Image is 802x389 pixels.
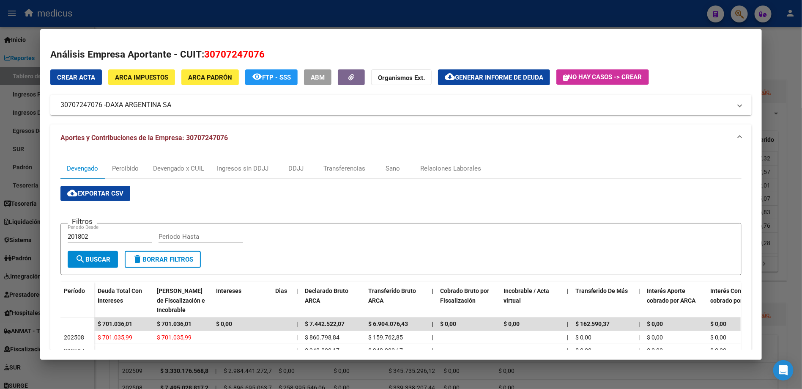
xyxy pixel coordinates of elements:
[432,334,433,341] span: |
[108,69,175,85] button: ARCA Impuestos
[125,251,201,268] button: Borrar Filtros
[75,254,85,264] mat-icon: search
[644,282,707,319] datatable-header-cell: Interés Aporte cobrado por ARCA
[707,282,771,319] datatable-header-cell: Interés Contribución cobrado por ARCA
[262,74,291,81] span: FTP - SSS
[204,49,265,60] span: 30707247076
[275,287,287,294] span: Dias
[67,164,98,173] div: Devengado
[711,334,727,341] span: $ 0,00
[438,69,550,85] button: Generar informe de deuda
[272,282,293,319] datatable-header-cell: Dias
[563,73,642,81] span: No hay casos -> Crear
[67,190,123,197] span: Exportar CSV
[639,347,640,354] span: |
[556,69,649,85] button: No hay casos -> Crear
[293,282,301,319] datatable-header-cell: |
[639,287,641,294] span: |
[567,320,569,327] span: |
[305,287,348,304] span: Declarado Bruto ARCA
[711,287,766,304] span: Interés Contribución cobrado por ARCA
[60,134,228,142] span: Aportes y Contribuciones de la Empresa: 30707247076
[216,320,232,327] span: $ 0,00
[504,320,520,327] span: $ 0,00
[575,320,610,327] span: $ 162.590,37
[64,348,84,354] span: 202507
[296,320,298,327] span: |
[564,282,572,319] datatable-header-cell: |
[500,282,564,319] datatable-header-cell: Incobrable / Acta virtual
[368,347,403,354] span: $ 948.800,17
[67,188,77,198] mat-icon: cloud_download
[157,320,192,327] span: $ 701.036,01
[94,282,153,319] datatable-header-cell: Deuda Total Con Intereses
[647,287,696,304] span: Interés Aporte cobrado por ARCA
[288,164,304,173] div: DDJJ
[157,287,205,314] span: [PERSON_NAME] de Fiscalización e Incobrable
[432,347,433,354] span: |
[132,254,142,264] mat-icon: delete
[296,347,298,354] span: |
[504,287,549,304] span: Incobrable / Acta virtual
[647,320,663,327] span: $ 0,00
[432,287,433,294] span: |
[296,334,298,341] span: |
[68,251,118,268] button: Buscar
[572,282,635,319] datatable-header-cell: Transferido De Más
[216,287,241,294] span: Intereses
[64,287,85,294] span: Período
[50,124,752,152] mat-expansion-panel-header: Aportes y Contribuciones de la Empresa: 30707247076
[188,74,232,81] span: ARCA Padrón
[98,334,132,341] span: $ 701.035,99
[428,282,437,319] datatable-header-cell: |
[305,334,339,341] span: $ 860.798,84
[575,287,628,294] span: Transferido De Más
[60,186,130,201] button: Exportar CSV
[567,334,568,341] span: |
[711,347,727,354] span: $ 0,00
[440,287,489,304] span: Cobrado Bruto por Fiscalización
[57,74,95,81] span: Crear Acta
[575,334,591,341] span: $ 0,00
[647,334,663,341] span: $ 0,00
[639,320,641,327] span: |
[305,347,339,354] span: $ 948.800,17
[378,74,425,82] strong: Organismos Ext.
[575,347,591,354] span: $ 0,00
[311,74,325,81] span: ABM
[304,69,331,85] button: ABM
[711,320,727,327] span: $ 0,00
[773,360,794,381] div: Open Intercom Messenger
[365,282,428,319] datatable-header-cell: Transferido Bruto ARCA
[217,164,268,173] div: Ingresos sin DDJJ
[50,69,102,85] button: Crear Acta
[301,282,365,319] datatable-header-cell: Declarado Bruto ARCA
[368,334,403,341] span: $ 159.762,85
[50,95,752,115] mat-expansion-panel-header: 30707247076 -DAXA ARGENTINA SA
[371,69,432,85] button: Organismos Ext.
[305,320,345,327] span: $ 7.442.522,07
[445,72,455,82] mat-icon: cloud_download
[567,347,568,354] span: |
[157,334,192,341] span: $ 701.035,99
[132,256,193,263] span: Borrar Filtros
[420,164,481,173] div: Relaciones Laborales
[437,282,500,319] datatable-header-cell: Cobrado Bruto por Fiscalización
[368,320,408,327] span: $ 6.904.076,43
[635,282,644,319] datatable-header-cell: |
[455,74,543,81] span: Generar informe de deuda
[252,72,262,82] mat-icon: remove_red_eye
[153,282,213,319] datatable-header-cell: Deuda Bruta Neto de Fiscalización e Incobrable
[213,282,272,319] datatable-header-cell: Intereses
[296,287,298,294] span: |
[440,320,456,327] span: $ 0,00
[245,69,298,85] button: FTP - SSS
[60,100,731,110] mat-panel-title: 30707247076 -
[647,347,663,354] span: $ 0,00
[50,47,752,62] h2: Análisis Empresa Aportante - CUIT:
[98,287,142,304] span: Deuda Total Con Intereses
[112,164,139,173] div: Percibido
[153,164,204,173] div: Devengado x CUIL
[98,320,132,327] span: $ 701.036,01
[323,164,365,173] div: Transferencias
